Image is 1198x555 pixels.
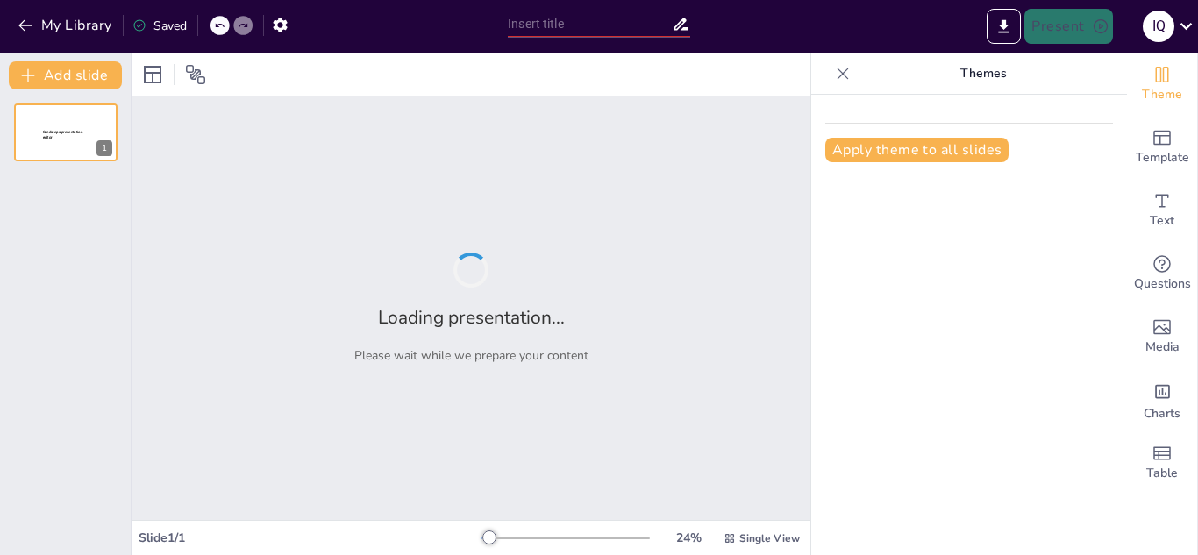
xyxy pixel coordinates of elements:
[1143,11,1174,42] div: I Q
[1145,338,1180,357] span: Media
[857,53,1109,95] p: Themes
[1136,148,1189,167] span: Template
[739,531,800,545] span: Single View
[825,138,1009,162] button: Apply theme to all slides
[1127,305,1197,368] div: Add images, graphics, shapes or video
[378,305,565,330] h2: Loading presentation...
[139,60,167,89] div: Layout
[1143,9,1174,44] button: I Q
[96,140,112,156] div: 1
[1134,274,1191,294] span: Questions
[1127,242,1197,305] div: Get real-time input from your audience
[13,11,119,39] button: My Library
[1150,211,1174,231] span: Text
[1127,53,1197,116] div: Change the overall theme
[1127,179,1197,242] div: Add text boxes
[1144,404,1180,423] span: Charts
[1142,85,1182,104] span: Theme
[132,18,187,34] div: Saved
[1127,116,1197,179] div: Add ready made slides
[185,64,206,85] span: Position
[43,130,82,139] span: Sendsteps presentation editor
[987,9,1021,44] button: Export to PowerPoint
[1127,431,1197,495] div: Add a table
[667,530,710,546] div: 24 %
[139,530,481,546] div: Slide 1 / 1
[9,61,122,89] button: Add slide
[1127,368,1197,431] div: Add charts and graphs
[354,347,588,364] p: Please wait while we prepare your content
[14,103,118,161] div: 1
[1146,464,1178,483] span: Table
[508,11,672,37] input: Insert title
[1024,9,1112,44] button: Present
